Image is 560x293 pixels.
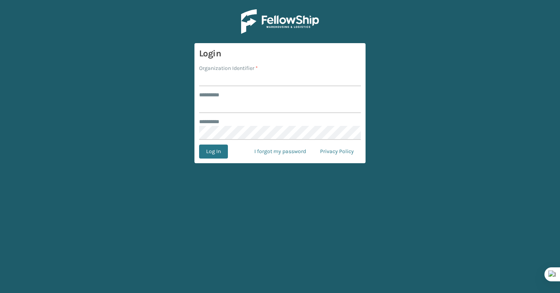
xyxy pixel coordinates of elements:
[199,64,258,72] label: Organization Identifier
[247,145,313,159] a: I forgot my password
[241,9,319,34] img: Logo
[313,145,361,159] a: Privacy Policy
[199,145,228,159] button: Log In
[199,48,361,59] h3: Login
